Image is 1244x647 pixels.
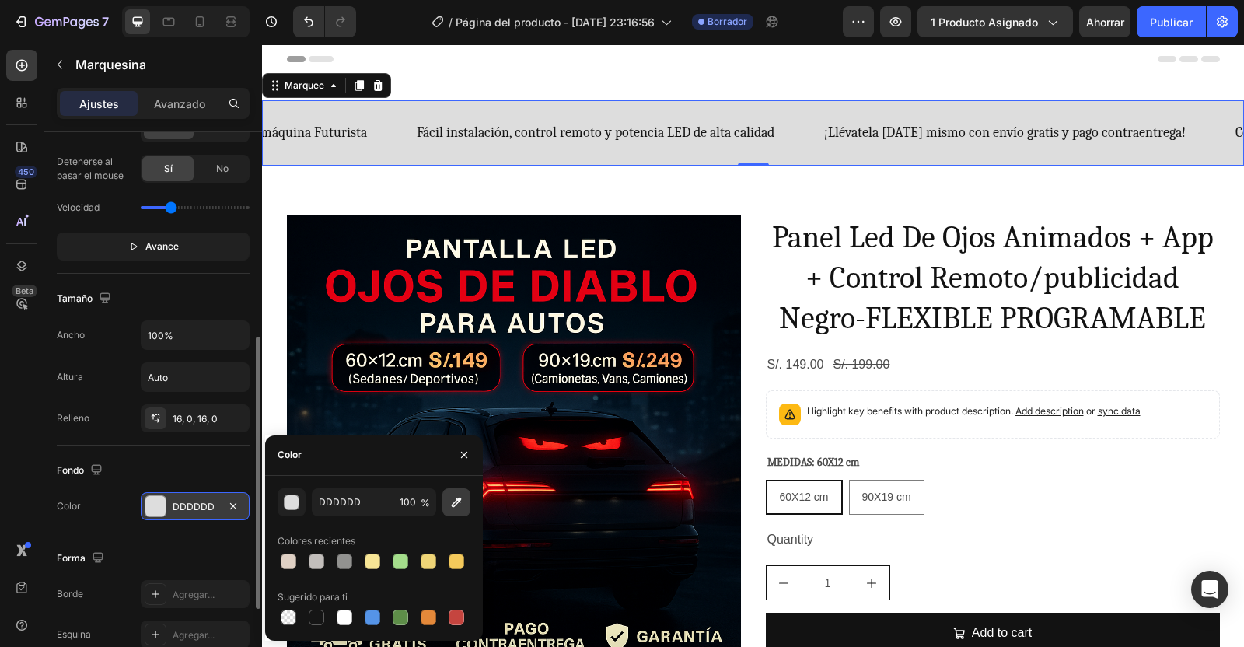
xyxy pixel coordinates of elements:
[57,628,91,640] font: Esquina
[262,44,1244,647] iframe: Área de diseño
[57,588,83,600] font: Borde
[592,523,627,556] button: increment
[504,569,958,610] button: Add to cart
[57,201,100,213] font: Velocidad
[505,523,540,556] button: decrement
[456,16,655,29] font: Página del producto - [DATE] 23:16:56
[57,233,250,261] button: Avance
[569,309,629,334] div: S/. 199.00
[216,163,229,174] font: No
[173,629,215,641] font: Agregar...
[57,500,81,512] font: Color
[173,501,215,512] font: DDDDDD
[57,156,124,181] font: Detenerse al pasar el mouse
[278,591,348,603] font: Sugerido para ti
[917,6,1073,37] button: 1 producto asignado
[142,321,249,349] input: Auto
[518,447,567,460] span: 60X12 cm
[600,447,649,460] span: 90X19 cm
[19,35,65,49] div: Marquee
[16,285,33,296] font: Beta
[57,552,86,564] font: Forma
[836,362,879,373] span: sync data
[79,97,119,110] font: Ajustes
[6,6,116,37] button: 7
[57,412,89,424] font: Relleno
[18,166,34,177] font: 450
[57,329,85,341] font: Ancho
[293,6,356,37] div: Deshacer/Rehacer
[753,362,822,373] span: Add description
[1150,16,1193,29] font: Publicar
[75,55,243,74] p: Marquesina
[75,57,146,72] font: Marquesina
[504,309,564,334] div: S/. 149.00
[710,579,770,601] div: Add to cart
[1137,6,1206,37] button: Publicar
[562,77,924,102] p: ¡Llévatela [DATE] mismo con envío gratis y pago contraentrega!
[504,172,958,296] h2: Panel Led De Ojos Animados + App + Control Remoto/publicidad Negro-FLEXIBLE PROGRAMABLE
[312,488,393,516] input: Por ejemplo: FFFFFF
[1079,6,1130,37] button: Ahorrar
[145,240,179,252] font: Avance
[561,75,925,103] div: Rich Text Editor. Editing area: main
[278,535,355,547] font: Colores recientes
[504,484,958,509] div: Quantity
[545,360,879,376] p: Highlight key benefits with product description.
[164,163,173,174] font: Sí
[154,97,205,110] font: Avanzado
[173,589,215,600] font: Agregar...
[540,523,592,556] input: quantity
[708,16,747,27] font: Borrador
[449,16,453,29] font: /
[173,413,218,425] font: 16, 0, 16, 0
[421,497,430,509] font: %
[822,362,879,373] span: or
[142,363,249,391] input: Auto
[57,371,83,383] font: Altura
[504,407,599,430] legend: MEDIDAS: 60X12 cm
[102,14,109,30] font: 7
[57,464,84,476] font: Fondo
[278,449,302,460] font: Color
[1086,16,1124,29] font: Ahorrar
[931,16,1038,29] font: 1 producto asignado
[1191,571,1228,608] div: Abrir Intercom Messenger
[57,292,93,304] font: Tamaño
